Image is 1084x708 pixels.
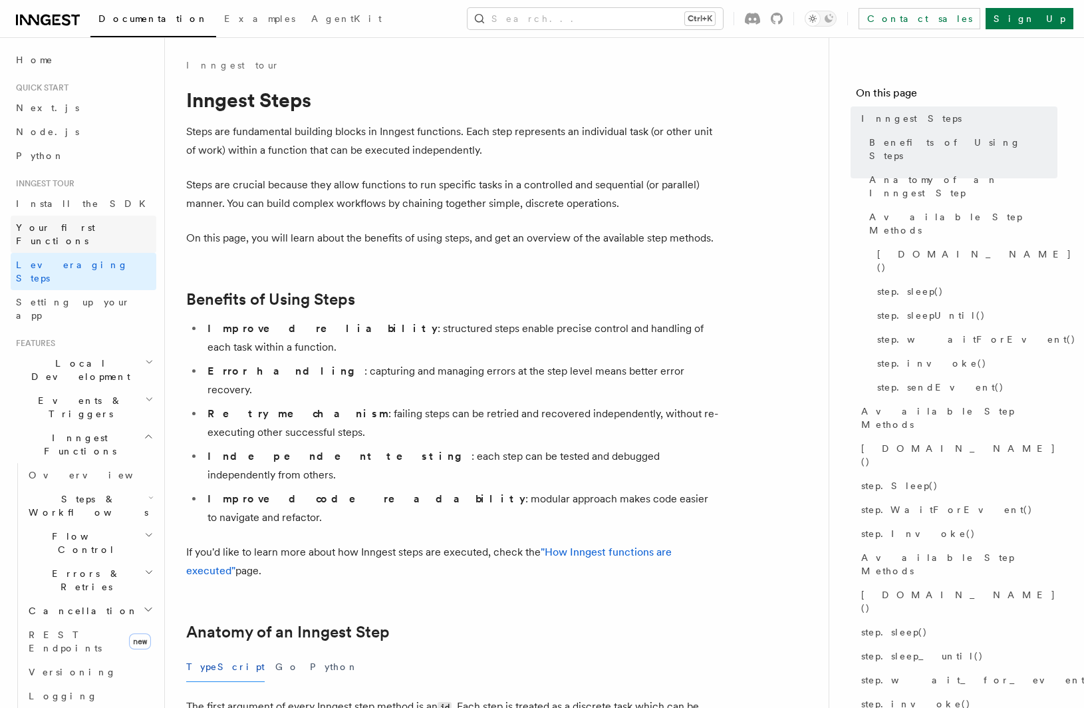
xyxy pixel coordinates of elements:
[11,83,68,93] span: Quick start
[685,12,715,25] kbd: Ctrl+K
[877,248,1072,274] span: [DOMAIN_NAME]()
[16,102,79,113] span: Next.js
[129,633,151,649] span: new
[869,136,1057,162] span: Benefits of Using Steps
[11,394,145,421] span: Events & Triggers
[861,112,962,125] span: Inngest Steps
[23,660,156,684] a: Versioning
[11,463,156,708] div: Inngest Functions
[861,503,1033,516] span: step.WaitForEvent()
[203,362,718,399] li: : capturing and managing errors at the step level means better error recovery.
[203,319,718,357] li: : structured steps enable precise control and handling of each task within a function.
[23,599,156,623] button: Cancellation
[11,253,156,290] a: Leveraging Steps
[186,88,718,112] h1: Inngest Steps
[864,168,1057,205] a: Anatomy of an Inngest Step
[98,13,208,24] span: Documentation
[861,625,928,639] span: step.sleep()
[872,351,1057,375] a: step.invoke()
[877,357,987,370] span: step.invoke()
[16,260,128,283] span: Leveraging Steps
[303,4,390,36] a: AgentKit
[856,498,1057,522] a: step.WaitForEvent()
[11,216,156,253] a: Your first Functions
[23,492,148,519] span: Steps & Workflows
[207,322,438,335] strong: Improved reliability
[856,106,1057,130] a: Inngest Steps
[11,96,156,120] a: Next.js
[856,85,1057,106] h4: On this page
[11,426,156,463] button: Inngest Functions
[859,8,980,29] a: Contact sales
[186,122,718,160] p: Steps are fundamental building blocks in Inngest functions. Each step represents an individual ta...
[207,365,364,377] strong: Error handling
[23,684,156,708] a: Logging
[11,178,74,189] span: Inngest tour
[11,192,156,216] a: Install the SDK
[23,623,156,660] a: REST Endpointsnew
[877,333,1076,346] span: step.waitForEvent()
[856,437,1057,474] a: [DOMAIN_NAME]()
[856,399,1057,437] a: Available Step Methods
[224,13,295,24] span: Examples
[856,620,1057,644] a: step.sleep()
[861,405,1057,431] span: Available Step Methods
[207,407,388,420] strong: Retry mechanism
[16,150,65,161] span: Python
[186,229,718,248] p: On this page, you will learn about the benefits of using steps, and get an overview of the availa...
[11,338,55,349] span: Features
[16,126,79,137] span: Node.js
[216,4,303,36] a: Examples
[207,450,472,462] strong: Independent testing
[16,53,53,67] span: Home
[186,59,279,72] a: Inngest tour
[872,303,1057,327] a: step.sleepUntil()
[11,357,145,383] span: Local Development
[29,667,116,677] span: Versioning
[90,4,216,37] a: Documentation
[861,551,1057,578] span: Available Step Methods
[872,375,1057,399] a: step.sendEvent()
[856,583,1057,620] a: [DOMAIN_NAME]()
[468,8,723,29] button: Search...Ctrl+K
[877,381,1004,394] span: step.sendEvent()
[872,279,1057,303] a: step.sleep()
[186,290,355,309] a: Benefits of Using Steps
[311,13,382,24] span: AgentKit
[23,567,144,594] span: Errors & Retries
[856,546,1057,583] a: Available Step Methods
[864,205,1057,242] a: Available Step Methods
[869,210,1057,237] span: Available Step Methods
[186,543,718,580] p: If you'd like to learn more about how Inngest steps are executed, check the page.
[877,309,986,322] span: step.sleepUntil()
[23,524,156,562] button: Flow Control
[856,644,1057,668] a: step.sleep_until()
[23,463,156,487] a: Overview
[186,176,718,213] p: Steps are crucial because they allow functions to run specific tasks in a controlled and sequenti...
[203,490,718,527] li: : modular approach makes code easier to navigate and refactor.
[203,447,718,484] li: : each step can be tested and debugged independently from others.
[856,668,1057,692] a: step.wait_for_event()
[29,470,166,480] span: Overview
[186,623,390,641] a: Anatomy of an Inngest Step
[203,405,718,442] li: : failing steps can be retried and recovered independently, without re-executing other successful...
[29,691,98,701] span: Logging
[805,11,837,27] button: Toggle dark mode
[872,327,1057,351] a: step.waitForEvent()
[864,130,1057,168] a: Benefits of Using Steps
[11,120,156,144] a: Node.js
[16,222,95,246] span: Your first Functions
[23,530,144,556] span: Flow Control
[16,198,154,209] span: Install the SDK
[869,173,1057,200] span: Anatomy of an Inngest Step
[856,522,1057,546] a: step.Invoke()
[986,8,1073,29] a: Sign Up
[23,487,156,524] button: Steps & Workflows
[11,431,144,458] span: Inngest Functions
[16,297,130,321] span: Setting up your app
[11,389,156,426] button: Events & Triggers
[23,604,138,618] span: Cancellation
[11,144,156,168] a: Python
[207,492,525,505] strong: Improved code readability
[861,649,984,663] span: step.sleep_until()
